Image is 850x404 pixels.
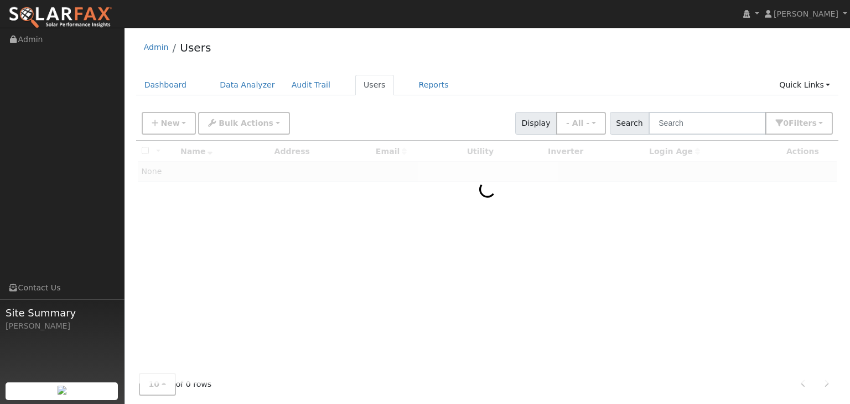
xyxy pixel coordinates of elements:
[765,112,833,135] button: 0Filters
[8,6,112,29] img: SolarFax
[411,75,457,95] a: Reports
[649,112,766,135] input: Search
[219,119,273,127] span: Bulk Actions
[160,119,179,127] span: New
[58,386,66,395] img: retrieve
[515,112,557,135] span: Display
[139,373,212,396] span: of 0 rows
[283,75,339,95] a: Audit Trail
[139,373,176,396] button: 10
[136,75,195,95] a: Dashboard
[789,119,817,127] span: Filter
[812,119,816,127] span: s
[211,75,283,95] a: Data Analyzer
[198,112,289,135] button: Bulk Actions
[6,305,118,320] span: Site Summary
[180,41,211,54] a: Users
[610,112,649,135] span: Search
[6,320,118,332] div: [PERSON_NAME]
[355,75,394,95] a: Users
[144,43,169,52] a: Admin
[142,112,196,135] button: New
[556,112,606,135] button: - All -
[771,75,838,95] a: Quick Links
[774,9,838,18] span: [PERSON_NAME]
[149,380,160,388] span: 10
